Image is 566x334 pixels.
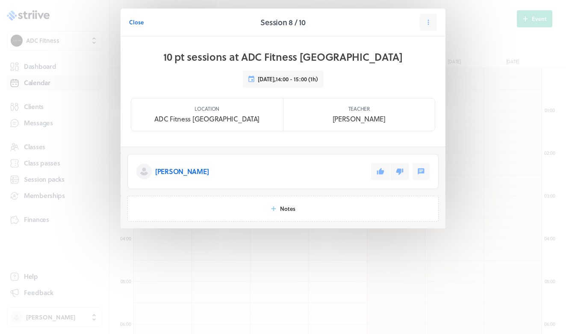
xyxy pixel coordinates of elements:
[129,14,144,31] button: Close
[260,16,305,28] h2: Session 8 / 10
[541,309,562,330] iframe: gist-messenger-bubble-iframe
[154,114,259,124] p: ADC Fitness [GEOGRAPHIC_DATA]
[129,18,144,26] span: Close
[348,105,370,112] p: Teacher
[127,196,439,222] button: Notes
[155,166,209,177] p: [PERSON_NAME]
[243,71,324,88] button: [DATE],14:00 - 15:00 (1h)
[333,114,386,124] p: [PERSON_NAME]
[195,105,219,112] p: Location
[163,50,403,64] h1: 10 pt sessions at ADC Fitness [GEOGRAPHIC_DATA]
[280,205,295,213] span: Notes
